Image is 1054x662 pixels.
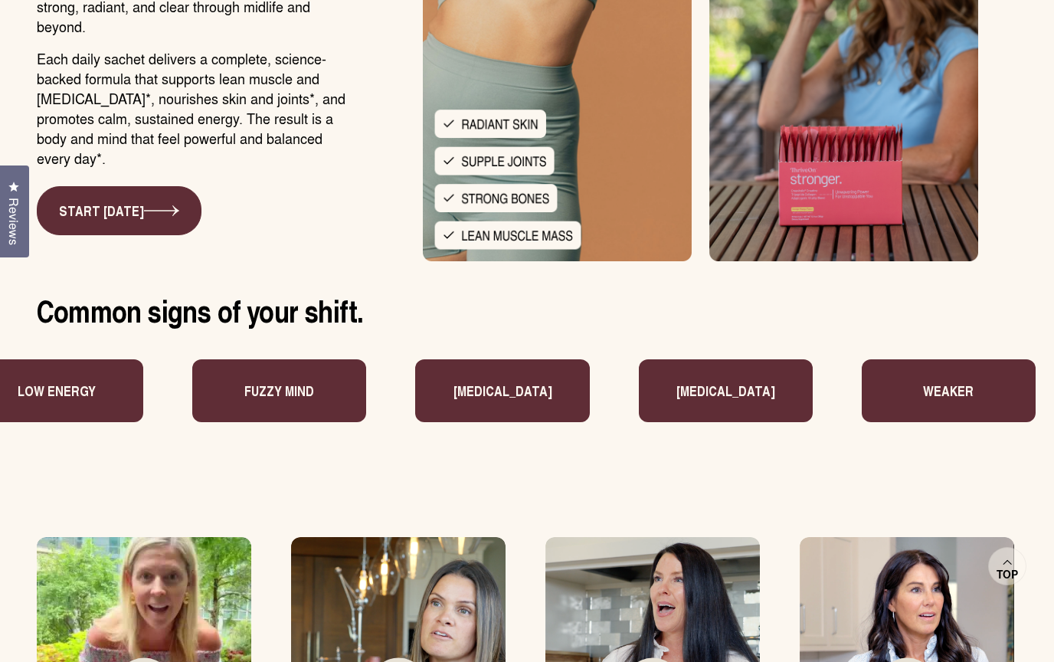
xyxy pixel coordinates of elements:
span: Top [997,568,1018,582]
p: Each daily sachet delivers a complete, science-backed formula that supports lean muscle and [MEDI... [37,48,353,168]
p: Low energy [799,381,877,401]
p: [MEDICAL_DATA] [119,381,218,401]
p: [MEDICAL_DATA] [342,381,441,401]
h2: Common signs of your shift. [37,292,1017,329]
a: START [DATE] [37,186,201,235]
span: Reviews [4,198,24,245]
p: Weaker [590,381,640,401]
